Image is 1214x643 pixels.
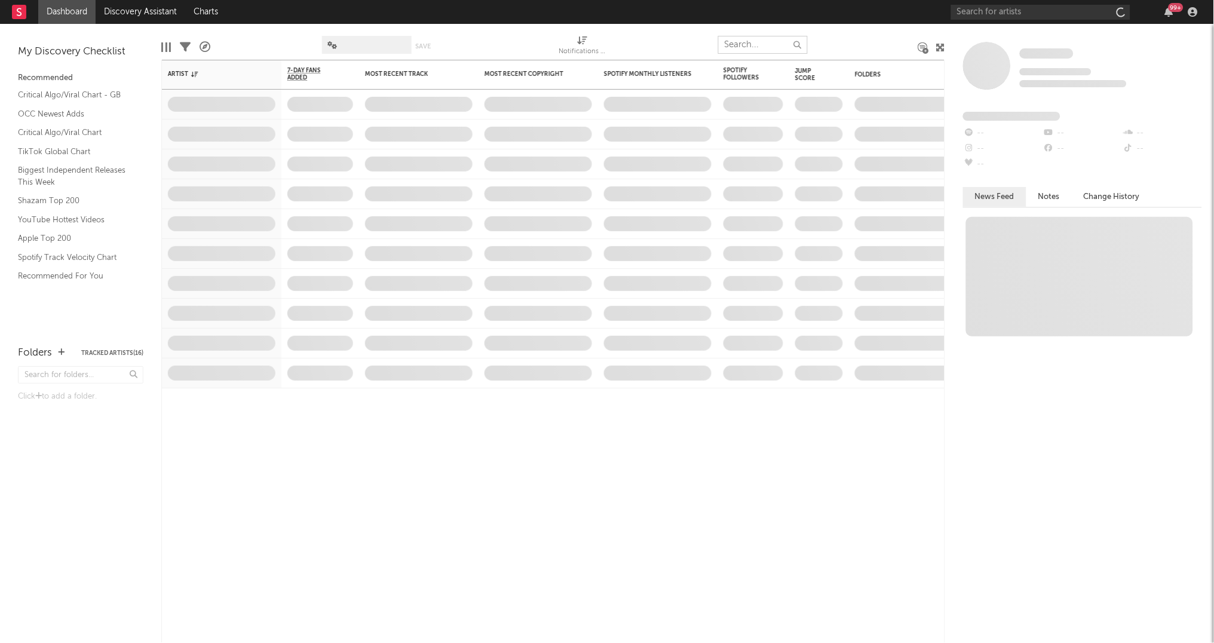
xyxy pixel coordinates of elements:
div: Filters [180,30,191,65]
div: -- [1043,141,1122,157]
div: Most Recent Copyright [485,71,574,78]
a: Critical Algo/Viral Chart - GB [18,88,131,102]
span: Tracking Since: [DATE] [1020,68,1092,75]
div: -- [1123,141,1202,157]
button: Change History [1072,187,1152,207]
button: Tracked Artists(16) [81,350,143,356]
div: Click to add a folder. [18,390,143,404]
input: Search for folders... [18,366,143,384]
a: Apple Top 200 [18,232,131,245]
div: -- [963,141,1043,157]
a: Shazam Top 200 [18,194,131,207]
a: Recommended For You [18,270,131,283]
input: Search... [718,36,808,54]
div: Folders [855,71,945,78]
span: Some Artist [1020,48,1074,59]
div: Spotify Monthly Listeners [604,71,694,78]
div: Notifications (Artist) [559,45,606,59]
div: My Discovery Checklist [18,45,143,59]
div: Recommended [18,71,143,85]
a: Biggest Independent Releases This Week [18,164,131,188]
div: Folders [18,346,52,360]
button: News Feed [963,187,1026,207]
div: -- [963,125,1043,141]
div: Notifications (Artist) [559,30,606,65]
div: Spotify Followers [724,67,765,81]
a: Spotify Track Velocity Chart [18,251,131,264]
a: YouTube Hottest Videos [18,213,131,226]
a: TikTok Global Chart [18,145,131,158]
div: -- [963,157,1043,172]
div: Artist [168,71,257,78]
div: Jump Score [795,68,825,82]
div: Most Recent Track [365,71,455,78]
div: -- [1123,125,1202,141]
a: Critical Algo/Viral Chart [18,126,131,139]
span: 7-Day Fans Added [287,67,335,81]
div: -- [1043,125,1122,141]
button: Save [416,43,431,50]
div: 99 + [1169,3,1184,12]
div: Edit Columns [161,30,171,65]
button: 99+ [1165,7,1173,17]
input: Search for artists [951,5,1130,20]
button: Notes [1026,187,1072,207]
a: Some Artist [1020,48,1074,60]
a: OCC Newest Adds [18,108,131,121]
span: 0 fans last week [1020,80,1127,87]
div: A&R Pipeline [200,30,210,65]
span: Fans Added by Platform [963,112,1060,121]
